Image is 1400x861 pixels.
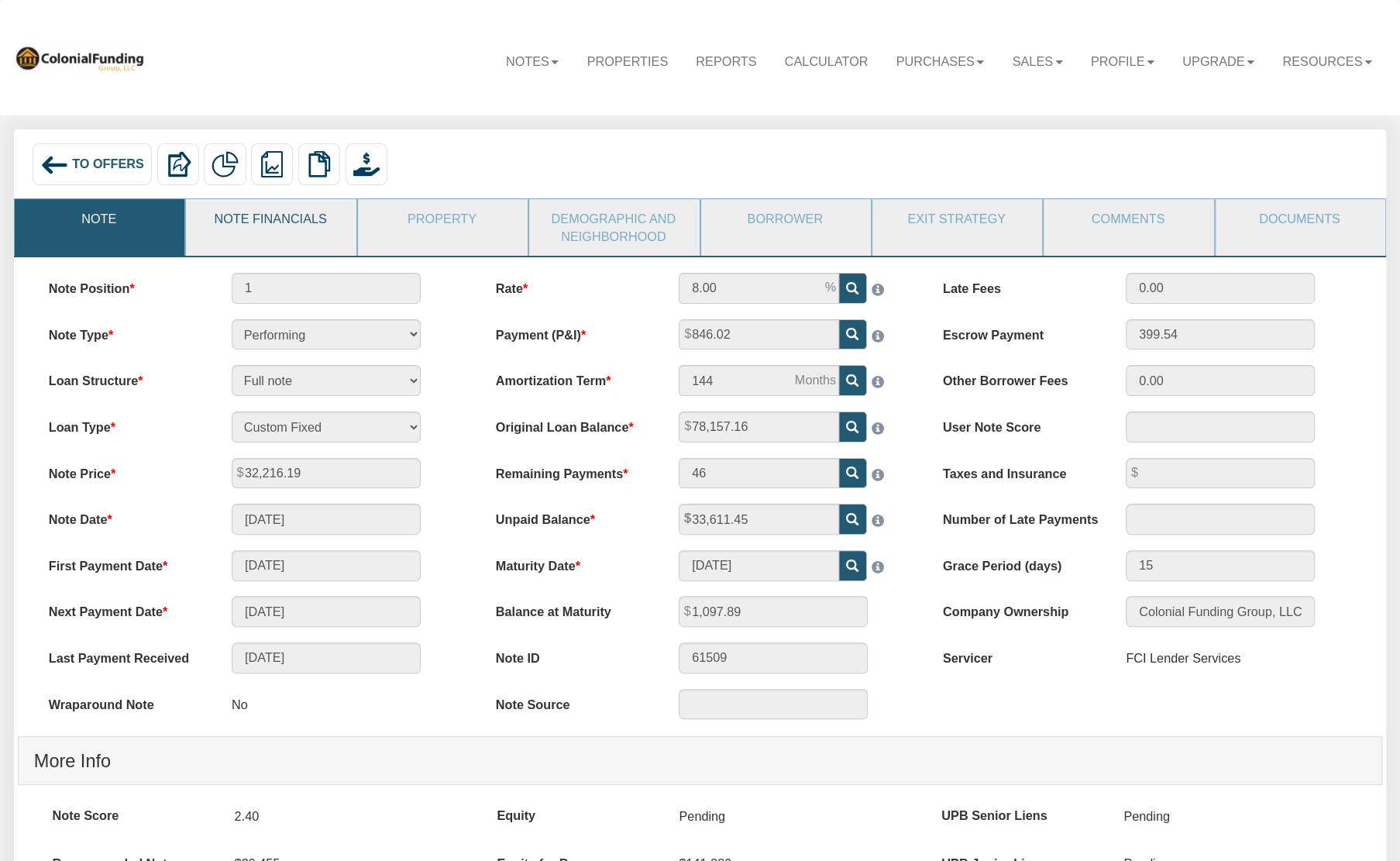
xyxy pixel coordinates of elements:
[33,550,216,575] label: First Payment Date
[33,504,216,529] label: Note Date
[37,800,219,825] label: Note Score
[1126,642,1240,675] div: FCI Lender Services
[927,504,1110,529] label: Number of Late Payments
[212,151,238,177] img: partial.png
[927,596,1110,621] label: Company Ownership
[33,458,216,483] label: Note Price
[480,365,663,390] label: Amortization Term
[679,550,839,581] input: MM/DD/YYYY
[927,273,1110,298] label: Late Fees
[927,365,1110,390] label: Other Borrower Fees
[529,199,697,256] a: Demographic and Neighborhood
[72,157,144,170] span: To Offers
[492,40,573,83] a: Notes
[33,596,216,621] label: Next Payment Date
[679,800,725,832] p: Pending
[40,151,68,179] img: back_arrow_left_icon.svg
[14,44,145,71] img: 569736
[927,412,1110,436] label: User Note Score
[232,642,421,673] input: MM/DD/YYYY
[33,273,216,298] label: Note Position
[926,800,1108,825] label: UPB Senior Liens
[480,412,663,436] label: Original Loan Balance
[998,40,1076,83] a: Sales
[480,504,663,529] label: Unpaid Balance
[1077,40,1168,83] a: Profile
[33,689,216,714] label: Wraparound Note
[882,40,998,83] a: Purchases
[186,199,354,238] a: Note Financials
[480,689,663,714] label: Note Source
[480,596,663,621] label: Balance at Maturity
[306,151,332,177] img: copy.png
[232,504,421,535] input: MM/DD/YYYY
[353,151,380,177] img: purchase_offer.png
[33,412,216,436] label: Loan Type
[1044,199,1212,238] a: Comments
[15,199,183,238] a: Note
[927,642,1110,667] label: Servicer
[480,550,663,575] label: Maturity Date
[481,800,663,825] label: Equity
[358,199,526,238] a: Property
[33,365,216,390] label: Loan Structure
[573,40,683,83] a: Properties
[480,273,663,298] label: Rate
[480,458,663,483] label: Remaining Payments
[1168,40,1268,83] a: Upgrade
[232,550,421,581] input: MM/DD/YYYY
[872,199,1041,238] a: Exit Strategy
[34,742,1366,782] h4: More Info
[927,458,1110,483] label: Taxes and Insurance
[701,199,869,238] a: Borrower
[682,40,770,83] a: Reports
[480,319,663,344] label: Payment (P&I)
[232,596,421,627] input: MM/DD/YYYY
[927,319,1110,344] label: Escrow Payment
[232,689,248,722] p: No
[679,273,839,304] input: This field can contain only numeric characters
[927,550,1110,575] label: Grace Period (days)
[33,319,216,344] label: Note Type
[1123,800,1170,832] p: Pending
[33,642,216,667] label: Last Payment Received
[165,151,191,177] img: export.svg
[1268,40,1386,83] a: Resources
[771,40,882,83] a: Calculator
[235,800,260,832] p: 2.40
[259,151,285,177] img: reports.png
[480,642,663,667] label: Note ID
[1216,199,1384,238] a: Documents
